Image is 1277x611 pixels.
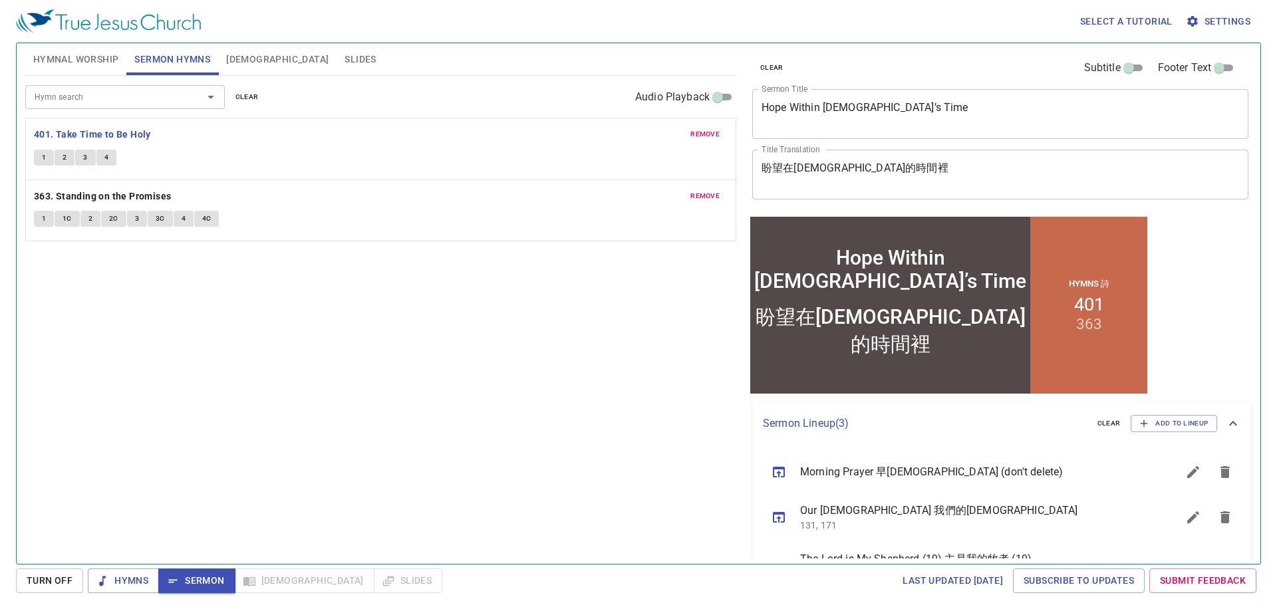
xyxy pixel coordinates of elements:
[752,445,1252,594] ul: sermon lineup list
[158,568,235,593] button: Sermon
[202,88,220,106] button: Open
[1080,13,1173,30] span: Select a tutorial
[760,62,783,74] span: clear
[34,126,151,143] b: 401. Take Time to Be Holy
[762,162,1239,187] textarea: 盼望在[DEMOGRAPHIC_DATA]的時間裡
[1024,572,1134,589] span: Subscribe to Updates
[747,213,1151,397] iframe: from-child
[682,126,728,142] button: remove
[148,211,173,227] button: 3C
[127,211,147,227] button: 3
[33,51,119,68] span: Hymnal Worship
[1139,418,1208,429] span: Add to Lineup
[135,213,139,225] span: 3
[1084,60,1121,76] span: Subtitle
[156,213,165,225] span: 3C
[800,464,1145,480] span: Morning Prayer 早[DEMOGRAPHIC_DATA] (don't delete)
[75,150,95,166] button: 3
[752,402,1252,445] div: Sermon Lineup(3)clearAdd to Lineup
[897,568,1008,593] a: Last updated [DATE]
[226,51,329,68] span: [DEMOGRAPHIC_DATA]
[55,211,80,227] button: 1C
[1183,9,1256,34] button: Settings
[345,51,376,68] span: Slides
[80,211,100,227] button: 2
[690,190,720,202] span: remove
[1189,13,1250,30] span: Settings
[635,89,710,105] span: Audio Playback
[1160,572,1246,589] span: Submit Feedback
[194,211,219,227] button: 4C
[88,213,92,225] span: 2
[98,572,148,589] span: Hymns
[1149,568,1256,593] a: Submit Feedback
[34,150,54,166] button: 1
[762,101,1239,126] textarea: Hope Within [DEMOGRAPHIC_DATA]’s Time
[42,213,46,225] span: 1
[800,551,1145,567] span: The Lord is My Shepherd (19) 主是我的牧者 (19)
[1075,9,1178,34] button: Select a tutorial
[134,51,210,68] span: Sermon Hymns
[42,152,46,164] span: 1
[55,150,74,166] button: 2
[1089,416,1129,431] button: clear
[169,572,224,589] span: Sermon
[1097,418,1121,429] span: clear
[182,213,186,225] span: 4
[34,188,172,205] b: 363. Standing on the Promises
[800,503,1145,519] span: Our [DEMOGRAPHIC_DATA] 我們的[DEMOGRAPHIC_DATA]
[63,152,67,164] span: 2
[1013,568,1145,593] a: Subscribe to Updates
[227,89,267,105] button: clear
[903,572,1003,589] span: Last updated [DATE]
[96,150,116,166] button: 4
[800,519,1145,532] p: 131, 171
[235,91,259,103] span: clear
[1131,415,1217,432] button: Add to Lineup
[88,568,159,593] button: Hymns
[109,213,118,225] span: 2C
[34,211,54,227] button: 1
[16,568,83,593] button: Turn Off
[34,126,153,143] button: 401. Take Time to Be Holy
[763,416,1087,431] p: Sermon Lineup ( 3 )
[101,211,126,227] button: 2C
[682,188,728,204] button: remove
[104,152,108,164] span: 4
[202,213,212,225] span: 4C
[690,128,720,140] span: remove
[1158,60,1212,76] span: Footer Text
[63,213,72,225] span: 1C
[34,188,174,205] button: 363. Standing on the Promises
[752,60,791,76] button: clear
[174,211,194,227] button: 4
[27,572,72,589] span: Turn Off
[83,152,87,164] span: 3
[16,9,201,33] img: True Jesus Church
